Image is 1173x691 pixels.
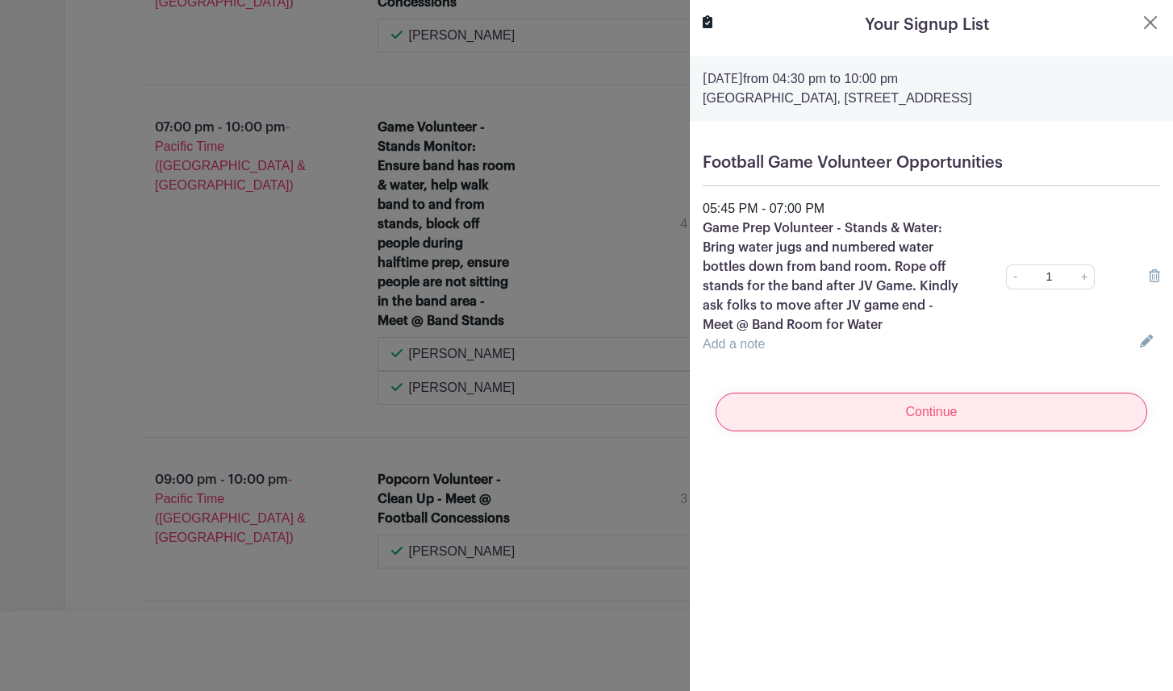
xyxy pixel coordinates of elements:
[1006,264,1024,289] a: -
[703,337,765,351] a: Add a note
[703,73,743,85] strong: [DATE]
[703,69,1160,89] p: from 04:30 pm to 10:00 pm
[1075,264,1095,289] a: +
[703,219,962,335] p: Game Prep Volunteer - Stands & Water: Bring water jugs and numbered water bottles down from band ...
[703,89,1160,108] p: [GEOGRAPHIC_DATA], [STREET_ADDRESS]
[693,199,1170,219] div: 05:45 PM - 07:00 PM
[865,13,989,37] h5: Your Signup List
[703,153,1160,173] h5: Football Game Volunteer Opportunities
[1141,13,1160,32] button: Close
[716,393,1147,431] input: Continue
